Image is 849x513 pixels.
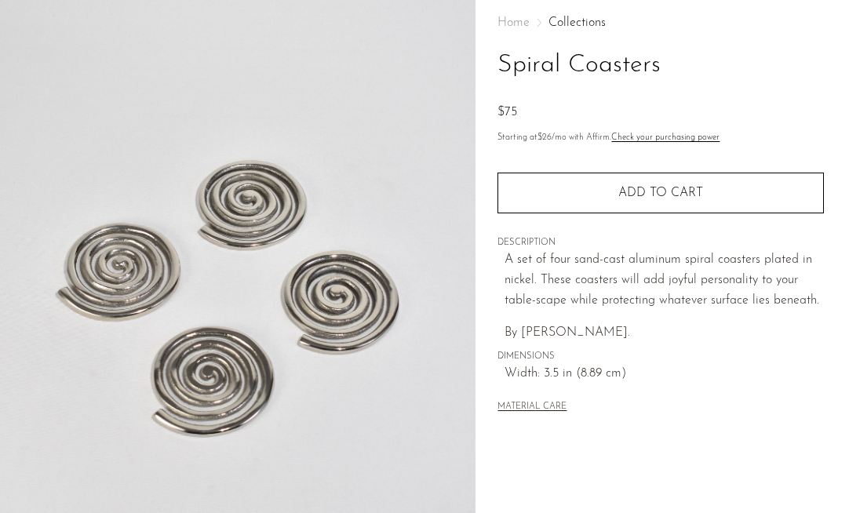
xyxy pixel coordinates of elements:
span: By [PERSON_NAME]. [505,326,630,339]
span: DESCRIPTION [497,236,824,250]
nav: Breadcrumbs [497,16,824,29]
span: $26 [537,133,552,142]
span: A set of four sand-cast aluminum spiral coasters plated in nickel. These coasters will add joyful... [505,253,819,306]
button: Add to cart [497,173,824,213]
span: Width: 3.5 in (8.89 cm) [505,364,824,384]
span: Add to cart [618,187,703,199]
span: DIMENSIONS [497,350,824,364]
h1: Spiral Coasters [497,45,824,85]
a: Check your purchasing power - Learn more about Affirm Financing (opens in modal) [611,133,720,142]
a: Collections [548,16,606,29]
button: MATERIAL CARE [497,402,567,413]
p: Starting at /mo with Affirm. [497,131,824,145]
span: Home [497,16,530,29]
span: $75 [497,106,517,118]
